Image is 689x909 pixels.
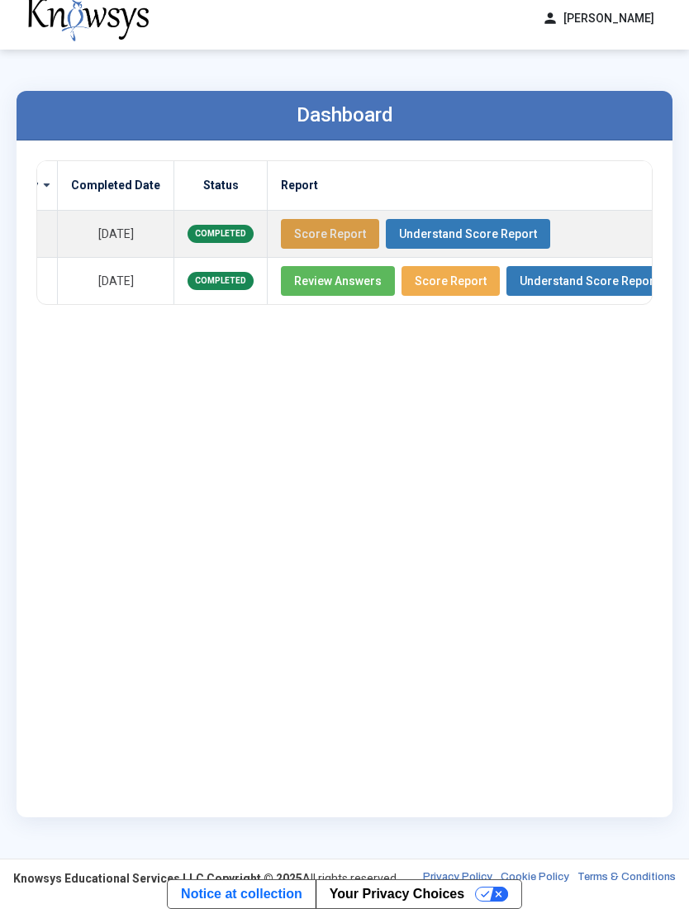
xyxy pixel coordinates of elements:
[423,870,492,887] a: Privacy Policy
[316,880,521,908] button: Your Privacy Choices
[415,274,487,288] span: Score Report
[532,5,664,32] button: person[PERSON_NAME]
[501,870,569,887] a: Cookie Policy
[386,219,550,249] button: Understand Score Report
[268,161,685,211] th: Report
[506,266,671,296] button: Understand Score Report
[71,178,160,193] label: Completed Date
[294,274,382,288] span: Review Answers
[13,870,399,887] div: All rights reserved.
[281,266,395,296] button: Review Answers
[174,161,268,211] th: Status
[58,210,174,257] td: [DATE]
[281,219,379,249] button: Score Report
[297,103,393,126] label: Dashboard
[294,227,366,240] span: Score Report
[577,870,676,887] a: Terms & Conditions
[58,257,174,304] td: [DATE]
[542,10,558,27] span: person
[520,274,658,288] span: Understand Score Report
[188,225,254,243] span: COMPLETED
[402,266,500,296] button: Score Report
[13,872,302,885] strong: Knowsys Educational Services LLC Copyright © 2025
[399,227,537,240] span: Understand Score Report
[188,272,254,290] span: COMPLETED
[168,880,316,908] a: Notice at collection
